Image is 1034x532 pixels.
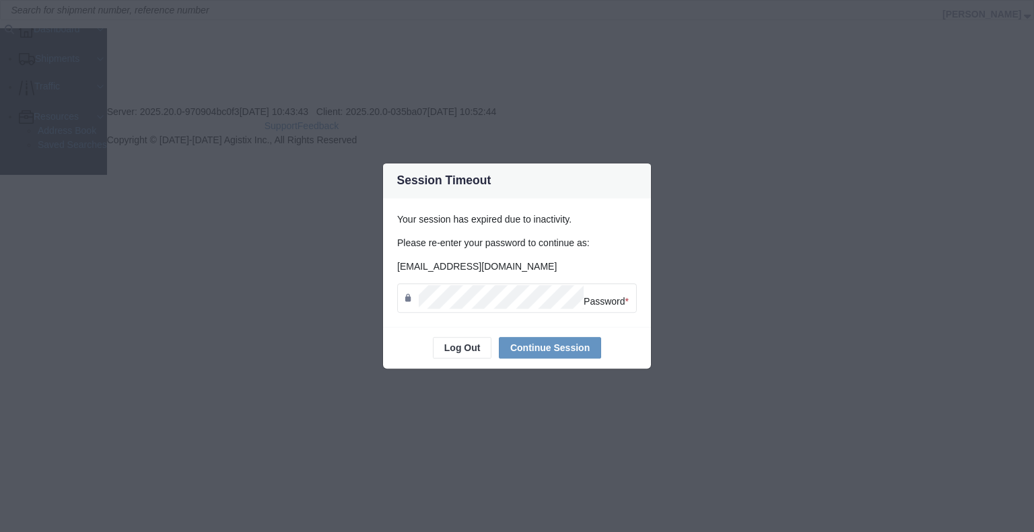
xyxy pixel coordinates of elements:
[397,172,491,190] h4: Session Timeout
[499,337,601,358] button: Continue Session
[397,260,637,274] p: [EMAIL_ADDRESS][DOMAIN_NAME]
[397,236,637,250] p: Please re-enter your password to continue as:
[397,213,637,227] p: Your session has expired due to inactivity.
[433,337,492,358] button: Log Out
[584,296,629,307] span: Password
